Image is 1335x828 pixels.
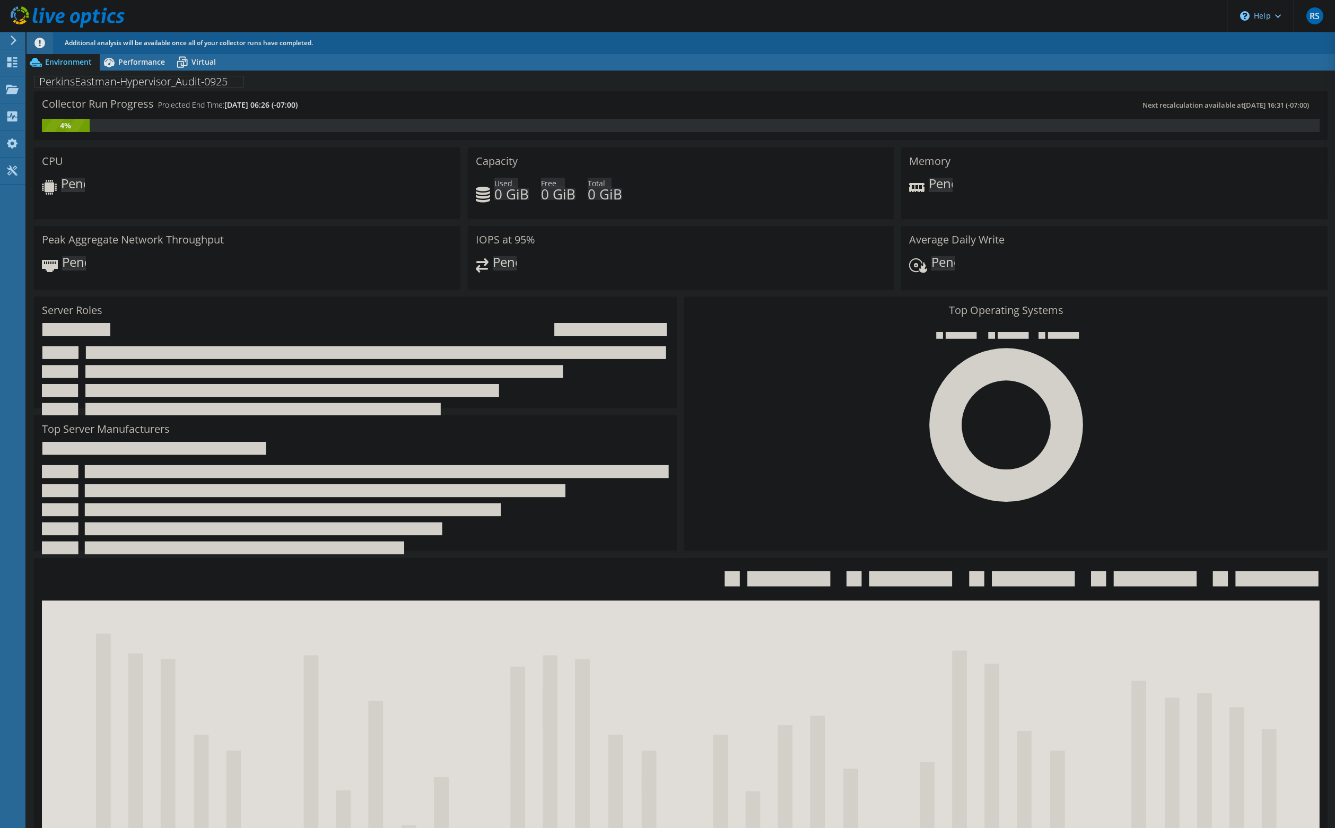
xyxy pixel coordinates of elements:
[42,120,90,132] div: 4%
[1306,7,1323,24] span: RS
[1142,100,1314,110] span: Next recalculation available at
[42,234,224,246] h3: Peak Aggregate Network Throughput
[158,99,298,111] h4: Projected End Time:
[42,155,63,167] h3: CPU
[929,178,953,192] span: Pending
[541,188,575,200] h4: 0 GiB
[931,256,955,271] span: Pending
[65,38,313,47] span: Additional analysis will be available once all of your collector runs have completed.
[909,234,1005,246] h3: Average Daily Write
[1244,100,1309,110] span: [DATE] 16:31 (-07:00)
[494,178,518,188] span: Used
[494,188,529,200] h4: 0 GiB
[62,256,86,271] span: Pending
[541,178,565,188] span: Free
[476,234,535,246] h3: IOPS at 95%
[191,57,216,67] span: Virtual
[34,76,244,88] h1: PerkinsEastman-Hypervisor_Audit-0925
[909,155,950,167] h3: Memory
[42,423,170,435] h3: Top Server Manufacturers
[692,304,1319,316] h3: Top Operating Systems
[42,304,102,316] h3: Server Roles
[45,57,92,67] span: Environment
[61,178,85,192] span: Pending
[224,100,298,110] span: [DATE] 06:26 (-07:00)
[493,256,517,271] span: Pending
[588,188,622,200] h4: 0 GiB
[1240,11,1250,21] svg: \n
[118,57,165,67] span: Performance
[476,155,518,167] h3: Capacity
[588,178,612,188] span: Total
